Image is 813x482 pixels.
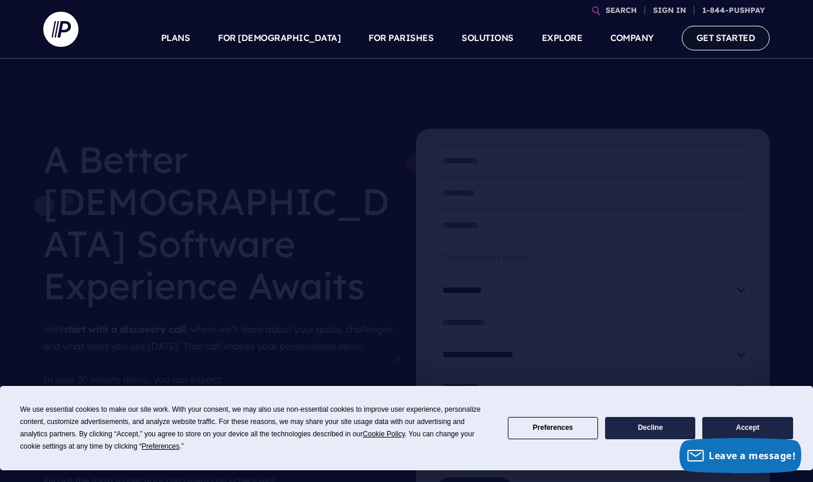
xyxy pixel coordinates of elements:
[610,18,654,59] a: COMPANY
[368,18,433,59] a: FOR PARISHES
[709,449,795,462] span: Leave a message!
[20,404,493,453] div: We use essential cookies to make our site work. With your consent, we may also use non-essential ...
[161,18,190,59] a: PLANS
[542,18,583,59] a: EXPLORE
[682,26,770,50] a: GET STARTED
[218,18,340,59] a: FOR [DEMOGRAPHIC_DATA]
[142,442,180,450] span: Preferences
[605,417,695,440] button: Decline
[679,438,801,473] button: Leave a message!
[462,18,514,59] a: SOLUTIONS
[702,417,792,440] button: Accept
[508,417,598,440] button: Preferences
[363,430,405,438] span: Cookie Policy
